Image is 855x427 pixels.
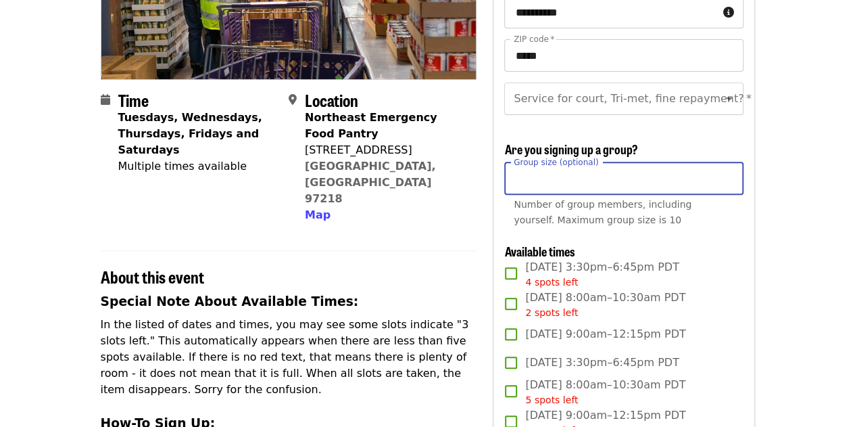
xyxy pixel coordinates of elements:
[514,35,554,43] label: ZIP code
[504,140,637,158] span: Are you signing up a group?
[514,199,691,225] span: Number of group members, including yourself. Maximum group size is 10
[118,111,262,156] strong: Tuesdays, Wednesdays, Thursdays, Fridays and Saturdays
[305,88,358,112] span: Location
[504,39,743,72] input: ZIP code
[305,111,437,140] strong: Northeast Emergency Food Pantry
[118,88,149,112] span: Time
[723,6,734,19] i: circle-info icon
[514,157,598,166] span: Group size (optional)
[305,208,331,221] span: Map
[525,395,578,405] span: 5 spots left
[525,290,685,320] span: [DATE] 8:00am–10:30am PDT
[525,259,679,290] span: [DATE] 3:30pm–6:45pm PDT
[101,294,359,309] strong: Special Note About Available Times:
[305,207,331,223] button: Map
[525,355,679,371] span: [DATE] 3:30pm–6:45pm PDT
[720,89,739,108] button: Open
[504,242,575,260] span: Available times
[118,158,278,175] div: Multiple times available
[525,307,578,318] span: 2 spots left
[305,160,436,205] a: [GEOGRAPHIC_DATA], [GEOGRAPHIC_DATA] 97218
[525,277,578,288] span: 4 spots left
[289,93,297,106] i: map-marker-alt icon
[101,317,477,398] p: In the listed of dates and times, you may see some slots indicate "3 slots left." This automatica...
[305,142,466,158] div: [STREET_ADDRESS]
[504,162,743,195] input: [object Object]
[525,377,685,407] span: [DATE] 8:00am–10:30am PDT
[101,265,204,288] span: About this event
[101,93,110,106] i: calendar icon
[525,326,685,342] span: [DATE] 9:00am–12:15pm PDT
